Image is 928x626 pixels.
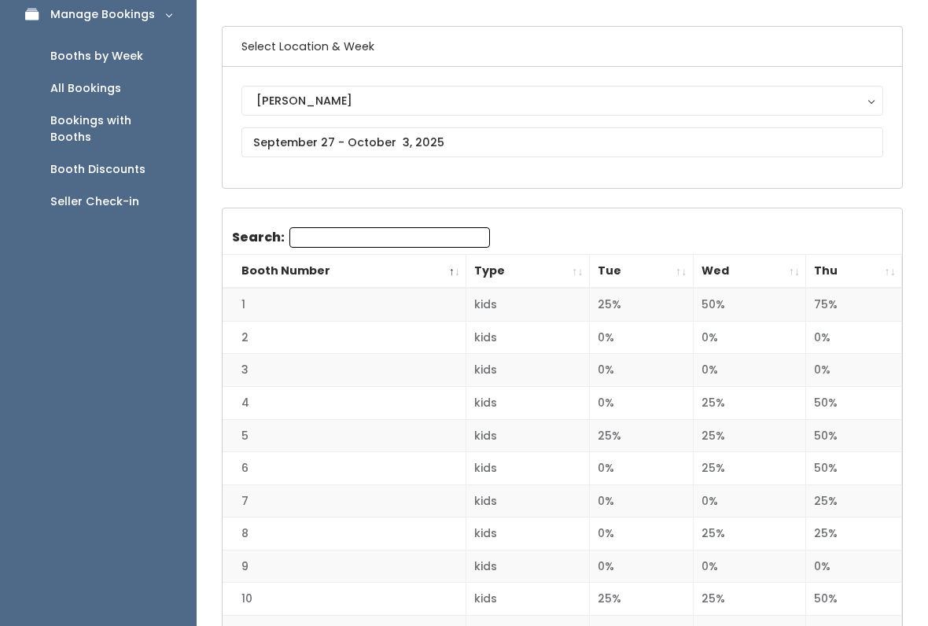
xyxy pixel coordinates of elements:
[466,355,590,388] td: kids
[466,551,590,584] td: kids
[223,453,466,486] td: 6
[223,322,466,355] td: 2
[223,355,466,388] td: 3
[589,518,693,551] td: 0%
[223,518,466,551] td: 8
[693,355,806,388] td: 0%
[806,453,902,486] td: 50%
[589,420,693,453] td: 25%
[223,28,902,68] h6: Select Location & Week
[50,7,155,24] div: Manage Bookings
[466,256,590,289] th: Type: activate to sort column ascending
[589,322,693,355] td: 0%
[466,420,590,453] td: kids
[693,518,806,551] td: 25%
[50,113,171,146] div: Bookings with Booths
[806,388,902,421] td: 50%
[589,485,693,518] td: 0%
[589,584,693,617] td: 25%
[806,518,902,551] td: 25%
[466,453,590,486] td: kids
[223,551,466,584] td: 9
[589,256,693,289] th: Tue: activate to sort column ascending
[50,162,145,179] div: Booth Discounts
[223,388,466,421] td: 4
[241,128,883,158] input: September 27 - October 3, 2025
[693,289,806,322] td: 50%
[466,584,590,617] td: kids
[693,453,806,486] td: 25%
[289,228,490,249] input: Search:
[466,518,590,551] td: kids
[589,453,693,486] td: 0%
[693,256,806,289] th: Wed: activate to sort column ascending
[806,355,902,388] td: 0%
[50,194,139,211] div: Seller Check-in
[589,388,693,421] td: 0%
[693,420,806,453] td: 25%
[223,289,466,322] td: 1
[466,485,590,518] td: kids
[50,49,143,65] div: Booths by Week
[256,93,868,110] div: [PERSON_NAME]
[223,485,466,518] td: 7
[693,322,806,355] td: 0%
[466,289,590,322] td: kids
[693,551,806,584] td: 0%
[50,81,121,98] div: All Bookings
[589,551,693,584] td: 0%
[806,584,902,617] td: 50%
[693,485,806,518] td: 0%
[223,420,466,453] td: 5
[806,420,902,453] td: 50%
[223,256,466,289] th: Booth Number: activate to sort column descending
[806,289,902,322] td: 75%
[589,289,693,322] td: 25%
[806,322,902,355] td: 0%
[466,388,590,421] td: kids
[806,256,902,289] th: Thu: activate to sort column ascending
[466,322,590,355] td: kids
[232,228,490,249] label: Search:
[589,355,693,388] td: 0%
[693,388,806,421] td: 25%
[693,584,806,617] td: 25%
[806,485,902,518] td: 25%
[223,584,466,617] td: 10
[806,551,902,584] td: 0%
[241,87,883,116] button: [PERSON_NAME]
